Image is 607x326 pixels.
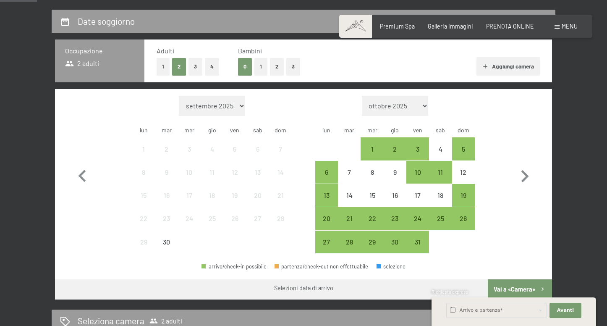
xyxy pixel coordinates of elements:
[156,239,177,260] div: 30
[557,307,574,314] span: Avanti
[380,23,415,30] span: Premium Spa
[223,184,246,207] div: arrivo/check-in non effettuabile
[208,126,216,134] abbr: giovedì
[452,184,475,207] div: arrivo/check-in possibile
[270,146,291,167] div: 7
[452,137,475,160] div: arrivo/check-in possibile
[361,192,382,213] div: 15
[246,207,269,230] div: arrivo/check-in non effettuabile
[178,137,201,160] div: arrivo/check-in non effettuabile
[452,161,475,184] div: arrivo/check-in non effettuabile
[339,215,360,236] div: 21
[315,184,338,207] div: Mon Oct 13 2025
[178,137,201,160] div: Wed Sep 03 2025
[224,169,245,190] div: 12
[201,264,267,269] div: arrivo/check-in possibile
[270,169,291,190] div: 14
[201,192,222,213] div: 18
[247,192,268,213] div: 20
[384,231,406,253] div: arrivo/check-in possibile
[315,184,338,207] div: arrivo/check-in possibile
[132,137,155,160] div: arrivo/check-in non effettuabile
[246,207,269,230] div: Sat Sep 27 2025
[155,184,178,207] div: Tue Sep 16 2025
[178,207,201,230] div: Wed Sep 24 2025
[384,207,406,230] div: arrivo/check-in possibile
[361,137,383,160] div: Wed Oct 01 2025
[361,184,383,207] div: Wed Oct 15 2025
[230,126,239,134] abbr: venerdì
[178,207,201,230] div: arrivo/check-in non effettuabile
[286,58,300,75] button: 3
[384,184,406,207] div: arrivo/check-in non effettuabile
[140,126,148,134] abbr: lunedì
[316,215,337,236] div: 20
[406,161,429,184] div: Fri Oct 10 2025
[391,126,399,134] abbr: giovedì
[453,215,474,236] div: 26
[132,231,155,253] div: arrivo/check-in non effettuabile
[429,161,452,184] div: arrivo/check-in possibile
[385,215,406,236] div: 23
[344,126,354,134] abbr: martedì
[224,146,245,167] div: 5
[453,169,474,190] div: 12
[316,239,337,260] div: 27
[155,184,178,207] div: arrivo/check-in non effettuabile
[274,284,333,292] div: Selezioni data di arrivo
[155,137,178,160] div: Tue Sep 02 2025
[361,207,383,230] div: Wed Oct 22 2025
[384,161,406,184] div: arrivo/check-in non effettuabile
[223,137,246,160] div: Fri Sep 05 2025
[132,207,155,230] div: arrivo/check-in non effettuabile
[238,47,262,55] span: Bambini
[155,137,178,160] div: arrivo/check-in non effettuabile
[247,146,268,167] div: 6
[156,169,177,190] div: 9
[385,192,406,213] div: 16
[406,137,429,160] div: arrivo/check-in possibile
[361,169,382,190] div: 8
[407,192,428,213] div: 17
[339,169,360,190] div: 7
[201,137,223,160] div: Thu Sep 04 2025
[315,161,338,184] div: arrivo/check-in possibile
[338,184,361,207] div: arrivo/check-in non effettuabile
[132,231,155,253] div: Mon Sep 29 2025
[78,16,135,26] h2: Date soggiorno
[486,23,534,30] span: PRENOTA ONLINE
[385,146,406,167] div: 2
[201,207,223,230] div: arrivo/check-in non effettuabile
[384,231,406,253] div: Thu Oct 30 2025
[384,137,406,160] div: Thu Oct 02 2025
[201,215,222,236] div: 25
[224,215,245,236] div: 26
[452,161,475,184] div: Sun Oct 12 2025
[322,126,330,134] abbr: lunedì
[429,184,452,207] div: arrivo/check-in non effettuabile
[367,126,377,134] abbr: mercoledì
[432,289,468,294] span: Richiesta express
[178,184,201,207] div: arrivo/check-in non effettuabile
[246,137,269,160] div: arrivo/check-in non effettuabile
[155,207,178,230] div: arrivo/check-in non effettuabile
[178,161,201,184] div: Wed Sep 10 2025
[361,161,383,184] div: Wed Oct 08 2025
[315,207,338,230] div: Mon Oct 20 2025
[406,207,429,230] div: Fri Oct 24 2025
[179,169,200,190] div: 10
[270,58,284,75] button: 2
[246,184,269,207] div: arrivo/check-in non effettuabile
[488,279,552,300] button: Vai a «Camera»
[453,146,474,167] div: 5
[133,146,154,167] div: 1
[384,161,406,184] div: Thu Oct 09 2025
[179,146,200,167] div: 3
[132,161,155,184] div: Mon Sep 08 2025
[430,169,451,190] div: 11
[361,215,382,236] div: 22
[429,207,452,230] div: arrivo/check-in possibile
[428,23,473,30] span: Galleria immagini
[246,161,269,184] div: arrivo/check-in non effettuabile
[223,207,246,230] div: arrivo/check-in non effettuabile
